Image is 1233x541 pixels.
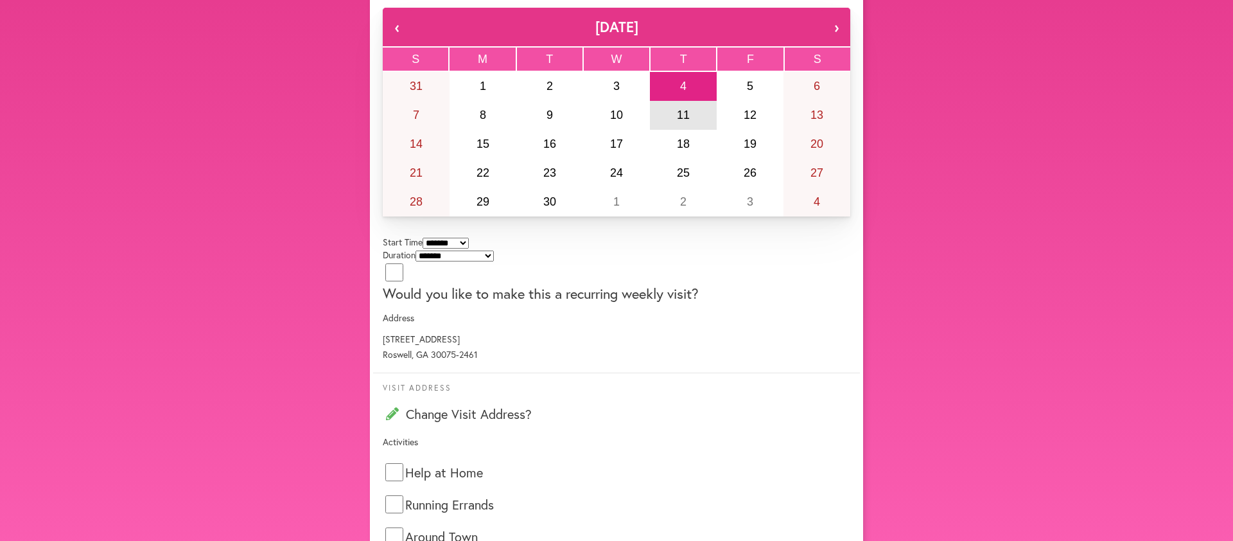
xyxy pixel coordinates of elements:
button: September 25, 2025 [650,159,717,188]
abbr: September 11, 2025 [677,109,690,121]
abbr: September 23, 2025 [543,166,556,179]
button: September 1, 2025 [450,72,516,101]
p: Activities [383,436,850,448]
button: September 5, 2025 [717,72,783,101]
p: Visit Address [373,373,860,393]
abbr: September 12, 2025 [744,109,756,121]
abbr: September 16, 2025 [543,137,556,150]
abbr: October 4, 2025 [814,195,820,208]
abbr: September 30, 2025 [543,195,556,208]
abbr: Friday [747,53,754,66]
button: September 3, 2025 [583,72,650,101]
button: September 11, 2025 [650,101,717,130]
abbr: Wednesday [611,53,622,66]
button: September 30, 2025 [516,188,583,217]
abbr: September 19, 2025 [744,137,756,150]
button: September 4, 2025 [650,72,717,101]
abbr: September 13, 2025 [810,109,823,121]
button: September 14, 2025 [383,130,450,159]
button: September 27, 2025 [783,159,850,188]
button: September 28, 2025 [383,188,450,217]
button: October 4, 2025 [783,188,850,217]
abbr: Monday [478,53,487,66]
p: Change Visit Address? [383,405,850,423]
label: Would you like to make this a recurring weekly visit? [383,284,699,303]
button: September 21, 2025 [383,159,450,188]
button: September 15, 2025 [450,130,516,159]
button: September 2, 2025 [516,72,583,101]
button: September 12, 2025 [717,101,783,130]
abbr: October 3, 2025 [747,195,753,208]
button: September 7, 2025 [383,101,450,130]
abbr: September 3, 2025 [613,80,620,93]
p: [STREET_ADDRESS] [383,333,850,345]
abbr: Sunday [412,53,419,66]
abbr: September 26, 2025 [744,166,756,179]
abbr: October 1, 2025 [613,195,620,208]
button: September 26, 2025 [717,159,783,188]
button: September 24, 2025 [583,159,650,188]
p: Address [383,312,850,324]
abbr: September 4, 2025 [680,80,686,93]
abbr: September 28, 2025 [410,195,423,208]
abbr: Tuesday [546,53,553,66]
abbr: September 10, 2025 [610,109,623,121]
abbr: September 8, 2025 [480,109,486,121]
abbr: September 5, 2025 [747,80,753,93]
abbr: September 22, 2025 [477,166,489,179]
abbr: September 1, 2025 [480,80,486,93]
abbr: September 15, 2025 [477,137,489,150]
button: September 10, 2025 [583,101,650,130]
abbr: September 18, 2025 [677,137,690,150]
abbr: September 2, 2025 [547,80,553,93]
p: Roswell , GA 30075-2461 [383,348,850,360]
abbr: September 17, 2025 [610,137,623,150]
abbr: September 7, 2025 [413,109,419,121]
button: September 19, 2025 [717,130,783,159]
button: October 1, 2025 [583,188,650,217]
button: October 2, 2025 [650,188,717,217]
button: September 17, 2025 [583,130,650,159]
label: Help at Home [405,466,483,479]
label: Duration [383,249,415,261]
button: September 9, 2025 [516,101,583,130]
abbr: September 24, 2025 [610,166,623,179]
abbr: Saturday [814,53,821,66]
button: ‹ [383,8,411,46]
abbr: September 29, 2025 [477,195,489,208]
button: September 18, 2025 [650,130,717,159]
abbr: September 6, 2025 [814,80,820,93]
button: [DATE] [411,8,822,46]
button: October 3, 2025 [717,188,783,217]
abbr: September 25, 2025 [677,166,690,179]
button: › [822,8,850,46]
button: August 31, 2025 [383,72,450,101]
button: September 6, 2025 [783,72,850,101]
button: September 16, 2025 [516,130,583,159]
abbr: September 9, 2025 [547,109,553,121]
abbr: September 14, 2025 [410,137,423,150]
abbr: October 2, 2025 [680,195,686,208]
abbr: September 21, 2025 [410,166,423,179]
label: Running Errands [405,499,494,511]
button: September 20, 2025 [783,130,850,159]
abbr: September 27, 2025 [810,166,823,179]
abbr: September 20, 2025 [810,137,823,150]
button: September 13, 2025 [783,101,850,130]
label: Start Time [383,236,423,248]
button: September 8, 2025 [450,101,516,130]
abbr: Thursday [680,53,687,66]
button: September 29, 2025 [450,188,516,217]
button: September 22, 2025 [450,159,516,188]
abbr: August 31, 2025 [410,80,423,93]
button: September 23, 2025 [516,159,583,188]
